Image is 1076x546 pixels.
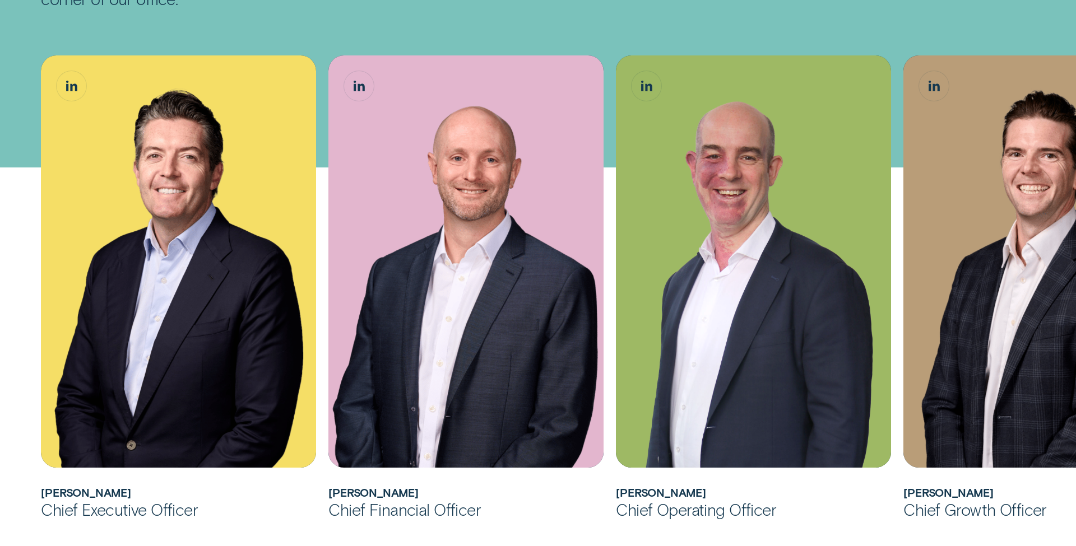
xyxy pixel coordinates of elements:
[344,71,374,101] a: Matthew Lewis, Chief Financial Officer LinkedIn button
[616,486,891,499] h2: Sam Harding
[41,486,316,499] h2: Andrew Goodwin
[328,55,604,468] img: Matthew Lewis
[328,55,604,468] div: Matthew Lewis, Chief Financial Officer
[616,55,891,468] div: Sam Harding, Chief Operating Officer
[41,55,316,468] div: Andrew Goodwin, Chief Executive Officer
[616,500,891,520] div: Chief Operating Officer
[632,71,661,101] a: Sam Harding, Chief Operating Officer LinkedIn button
[616,55,891,468] img: Sam Harding
[57,71,86,101] a: Andrew Goodwin, Chief Executive Officer LinkedIn button
[919,71,949,101] a: James Goodwin, Chief Growth Officer LinkedIn button
[41,55,316,468] img: Andrew Goodwin
[41,500,316,520] div: Chief Executive Officer
[328,486,604,499] h2: Matthew Lewis
[328,500,604,520] div: Chief Financial Officer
